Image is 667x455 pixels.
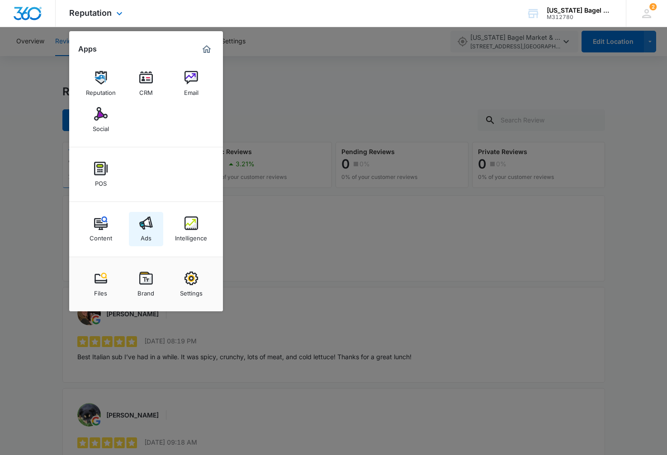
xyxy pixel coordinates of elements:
[93,121,109,132] div: Social
[139,84,153,96] div: CRM
[174,267,208,301] a: Settings
[649,3,657,10] div: notifications count
[129,267,163,301] a: Brand
[84,103,118,137] a: Social
[649,3,657,10] span: 2
[547,14,613,20] div: account id
[69,8,112,18] span: Reputation
[84,157,118,192] a: POS
[129,212,163,246] a: Ads
[95,175,107,187] div: POS
[78,45,97,53] h2: Apps
[90,230,112,242] div: Content
[94,285,107,297] div: Files
[129,66,163,101] a: CRM
[86,84,116,96] div: Reputation
[137,285,154,297] div: Brand
[174,212,208,246] a: Intelligence
[184,84,199,96] div: Email
[180,285,203,297] div: Settings
[547,7,613,14] div: account name
[175,230,207,242] div: Intelligence
[199,42,214,56] a: Marketing 360® Dashboard
[84,267,118,301] a: Files
[174,66,208,101] a: Email
[141,230,151,242] div: Ads
[84,66,118,101] a: Reputation
[84,212,118,246] a: Content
